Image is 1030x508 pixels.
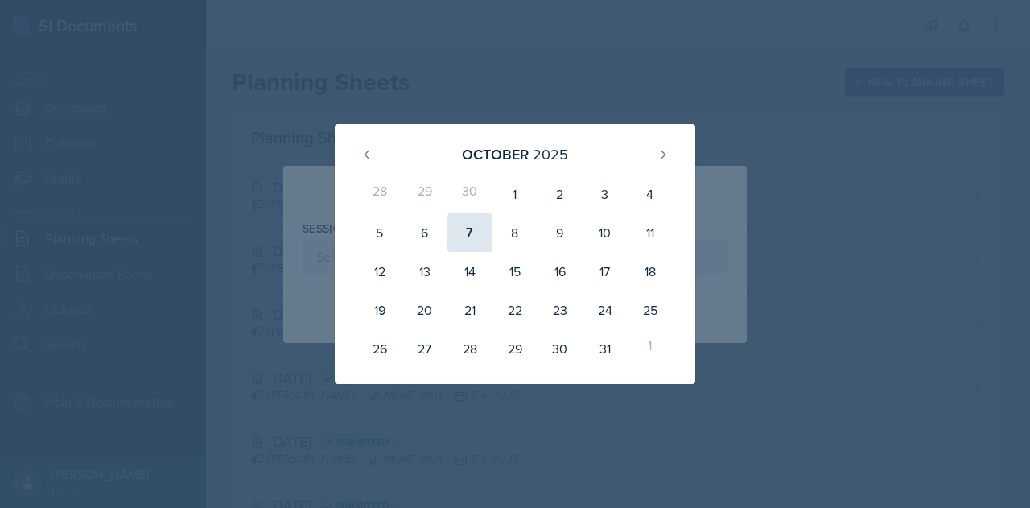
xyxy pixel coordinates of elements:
div: October [462,143,529,165]
div: 16 [538,252,583,291]
div: 2025 [533,143,568,165]
div: 10 [583,213,628,252]
div: 17 [583,252,628,291]
div: 29 [402,175,447,213]
div: 22 [492,291,538,329]
div: 21 [447,291,492,329]
div: 20 [402,291,447,329]
div: 11 [628,213,673,252]
div: 30 [538,329,583,368]
div: 2 [538,175,583,213]
div: 23 [538,291,583,329]
div: 28 [447,329,492,368]
div: 12 [357,252,402,291]
div: 8 [492,213,538,252]
div: 26 [357,329,402,368]
div: 9 [538,213,583,252]
div: 7 [447,213,492,252]
div: 25 [628,291,673,329]
div: 4 [628,175,673,213]
div: 28 [357,175,402,213]
div: 18 [628,252,673,291]
div: 14 [447,252,492,291]
div: 27 [402,329,447,368]
div: 30 [447,175,492,213]
div: 24 [583,291,628,329]
div: 13 [402,252,447,291]
div: 3 [583,175,628,213]
div: 1 [628,329,673,368]
div: 31 [583,329,628,368]
div: 1 [492,175,538,213]
div: 29 [492,329,538,368]
div: 5 [357,213,402,252]
div: 19 [357,291,402,329]
div: 6 [402,213,447,252]
div: 15 [492,252,538,291]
